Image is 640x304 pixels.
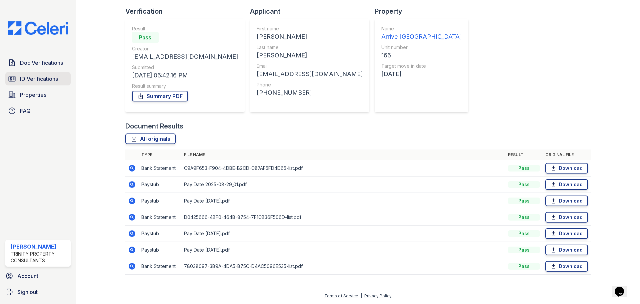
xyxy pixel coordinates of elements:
[17,272,38,280] span: Account
[20,91,46,99] span: Properties
[250,7,375,16] div: Applicant
[508,230,540,237] div: Pass
[132,32,159,43] div: Pass
[508,198,540,204] div: Pass
[11,251,68,264] div: Trinity Property Consultants
[132,52,238,61] div: [EMAIL_ADDRESS][DOMAIN_NAME]
[139,149,181,160] th: Type
[505,149,543,160] th: Result
[508,165,540,172] div: Pass
[257,51,363,60] div: [PERSON_NAME]
[364,293,392,298] a: Privacy Policy
[257,88,363,97] div: [PHONE_NUMBER]
[181,242,505,258] td: Pay Date [DATE].pdf
[324,293,358,298] a: Terms of Service
[3,269,73,283] a: Account
[361,293,362,298] div: |
[375,7,474,16] div: Property
[508,181,540,188] div: Pass
[132,71,238,80] div: [DATE] 06:42:16 PM
[545,245,588,255] a: Download
[20,107,31,115] span: FAQ
[5,56,71,69] a: Doc Verifications
[545,196,588,206] a: Download
[381,63,462,69] div: Target move in date
[545,179,588,190] a: Download
[545,212,588,223] a: Download
[181,193,505,209] td: Pay Date [DATE].pdf
[125,133,176,144] a: All originals
[139,242,181,258] td: Paystub
[543,149,591,160] th: Original file
[132,45,238,52] div: Creator
[5,88,71,101] a: Properties
[181,149,505,160] th: File name
[545,261,588,272] a: Download
[381,51,462,60] div: 166
[20,59,63,67] span: Doc Verifications
[3,21,73,35] img: CE_Logo_Blue-a8612792a0a2168367f1c8372b55b34899dd931a85d93a1a3d3e32e68fde9ad4.png
[381,32,462,41] div: Arrive [GEOGRAPHIC_DATA]
[20,75,58,83] span: ID Verifications
[139,209,181,226] td: Bank Statement
[11,243,68,251] div: [PERSON_NAME]
[125,7,250,16] div: Verification
[132,64,238,71] div: Submitted
[381,44,462,51] div: Unit number
[612,277,633,297] iframe: chat widget
[17,288,38,296] span: Sign out
[132,25,238,32] div: Result
[257,44,363,51] div: Last name
[181,177,505,193] td: Pay Date 2025-08-29_01.pdf
[132,83,238,89] div: Result summary
[508,263,540,270] div: Pass
[257,32,363,41] div: [PERSON_NAME]
[181,160,505,177] td: C9A9F653-F904-4DBE-B2CD-C87AF5FD4D65-list.pdf
[139,258,181,275] td: Bank Statement
[181,226,505,242] td: Pay Date [DATE].pdf
[125,121,183,131] div: Document Results
[139,177,181,193] td: Paystub
[139,193,181,209] td: Paystub
[181,258,505,275] td: 78038097-3B9A-4DA5-B75C-D4AC5096E535-list.pdf
[5,72,71,85] a: ID Verifications
[508,214,540,221] div: Pass
[381,69,462,79] div: [DATE]
[381,25,462,32] div: Name
[508,247,540,253] div: Pass
[545,228,588,239] a: Download
[139,226,181,242] td: Paystub
[257,69,363,79] div: [EMAIL_ADDRESS][DOMAIN_NAME]
[257,63,363,69] div: Email
[181,209,505,226] td: D0425666-4BF0-464B-8754-7F1CB36F506D-list.pdf
[257,25,363,32] div: First name
[139,160,181,177] td: Bank Statement
[257,81,363,88] div: Phone
[132,91,188,101] a: Summary PDF
[5,104,71,117] a: FAQ
[381,25,462,41] a: Name Arrive [GEOGRAPHIC_DATA]
[545,163,588,174] a: Download
[3,285,73,299] a: Sign out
